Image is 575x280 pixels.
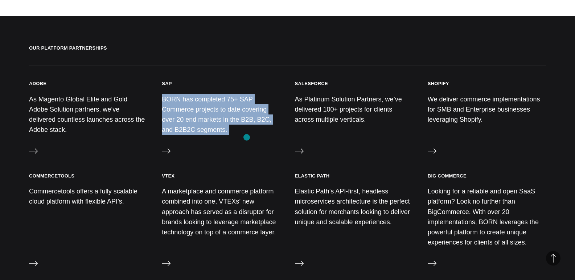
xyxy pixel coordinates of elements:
[428,186,546,247] p: Looking for a reliable and open SaaS platform? Look no further than BigCommerce. With over 20 imp...
[428,94,546,125] p: We deliver commerce implementations for SMB and Enterprise businesses leveraging Shopify.
[428,80,449,87] h3: Shopify
[428,173,467,179] h3: Big Commerce
[29,186,147,206] p: Commercetools offers a fully scalable cloud platform with flexible API’s.
[29,173,74,179] h3: Commercetools
[29,45,546,66] h2: Our Platform Partnerships
[162,173,174,179] h3: VTEX
[162,80,172,87] h3: SAP
[29,94,147,135] p: As Magento Global Elite and Gold Adobe Solution partners, we’ve delivered countless launches acro...
[295,173,330,179] h3: Elastic Path
[295,80,328,87] h3: Salesforce
[29,80,46,87] h3: Adobe
[546,251,560,266] button: Back to Top
[162,94,280,135] p: BORN has completed 75+ SAP Commerce projects to date covering over 20 end markets in the B2B, B2C...
[295,94,413,125] p: As Platinum Solution Partners, we’ve delivered 100+ projects for clients across multiple verticals.
[162,186,280,237] p: A marketplace and commerce platform combined into one, VTEXs’ new approach has served as a disrup...
[295,186,413,227] p: Elastic Path’s API-first, headless microservices architecture is the perfect solution for merchan...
